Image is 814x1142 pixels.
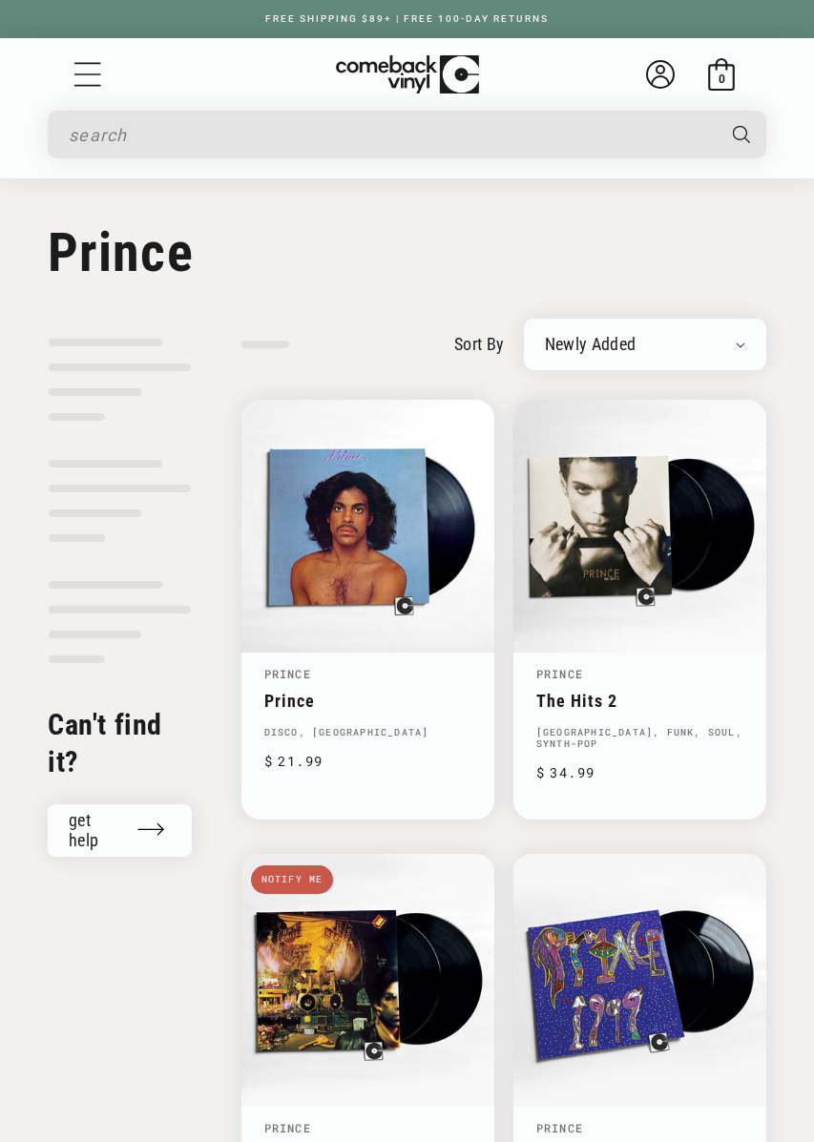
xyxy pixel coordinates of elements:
[72,58,104,91] summary: Menu
[69,115,714,155] input: search
[48,221,766,284] h1: Prince
[454,331,505,357] label: sort by
[536,1120,583,1135] a: Prince
[48,804,192,857] a: get help
[264,1120,311,1135] a: Prince
[336,55,479,94] img: ComebackVinyl.com
[264,666,311,681] a: Prince
[48,706,192,780] h2: Can't find it?
[716,111,768,158] button: Search
[719,72,725,86] span: 0
[48,111,766,158] div: Search
[246,13,568,24] a: FREE SHIPPING $89+ | FREE 100-DAY RETURNS
[264,691,471,711] a: Prince
[536,691,743,711] a: The Hits 2
[536,666,583,681] a: Prince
